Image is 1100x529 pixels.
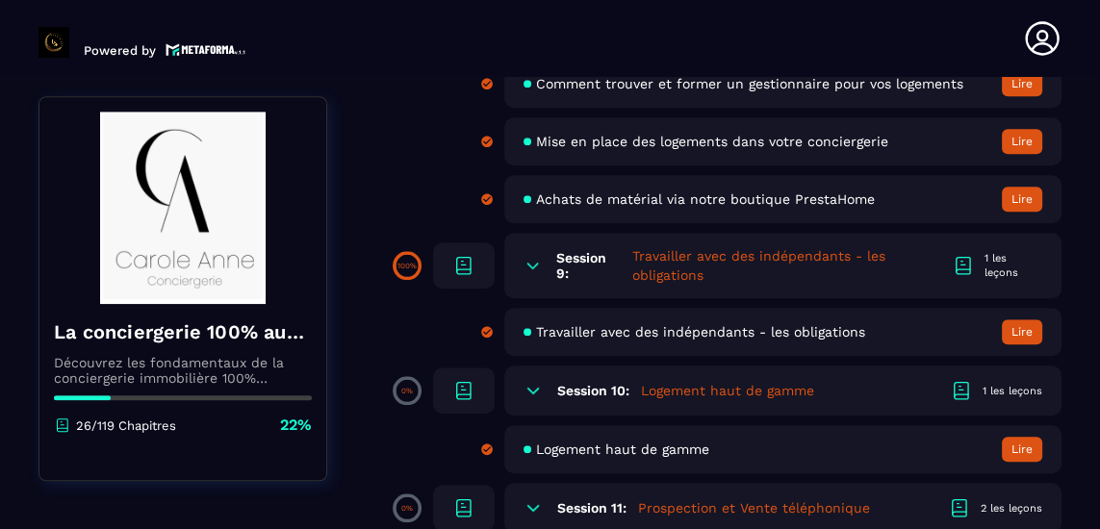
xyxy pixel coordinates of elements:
[1002,129,1042,154] button: Lire
[397,262,417,270] p: 100%
[54,318,312,345] h4: La conciergerie 100% automatisée
[638,498,870,517] h5: Prospection et Vente téléphonique
[38,27,69,58] img: logo-branding
[536,324,865,340] span: Travailler avec des indépendants - les obligations
[1002,71,1042,96] button: Lire
[401,504,413,513] p: 0%
[166,41,246,58] img: logo
[632,246,952,285] h5: Travailler avec des indépendants - les obligations
[84,43,156,58] p: Powered by
[76,418,176,433] p: 26/119 Chapitres
[1002,319,1042,344] button: Lire
[536,76,963,91] span: Comment trouver et former un gestionnaire pour vos logements
[556,250,621,281] h6: Session 9:
[557,500,627,516] h6: Session 11:
[54,112,312,304] img: banner
[280,415,312,436] p: 22%
[536,191,875,207] span: Achats de matérial via notre boutique PrestaHome
[536,441,709,457] span: Logement haut de gamme
[536,134,888,149] span: Mise en place des logements dans votre conciergerie
[983,384,1042,398] div: 1 les leçons
[981,501,1042,516] div: 2 les leçons
[1002,437,1042,462] button: Lire
[641,381,814,400] h5: Logement haut de gamme
[54,355,312,386] p: Découvrez les fondamentaux de la conciergerie immobilière 100% automatisée. Cette formation est c...
[1002,187,1042,212] button: Lire
[401,387,413,395] p: 0%
[557,383,629,398] h6: Session 10:
[985,251,1042,280] div: 1 les leçons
